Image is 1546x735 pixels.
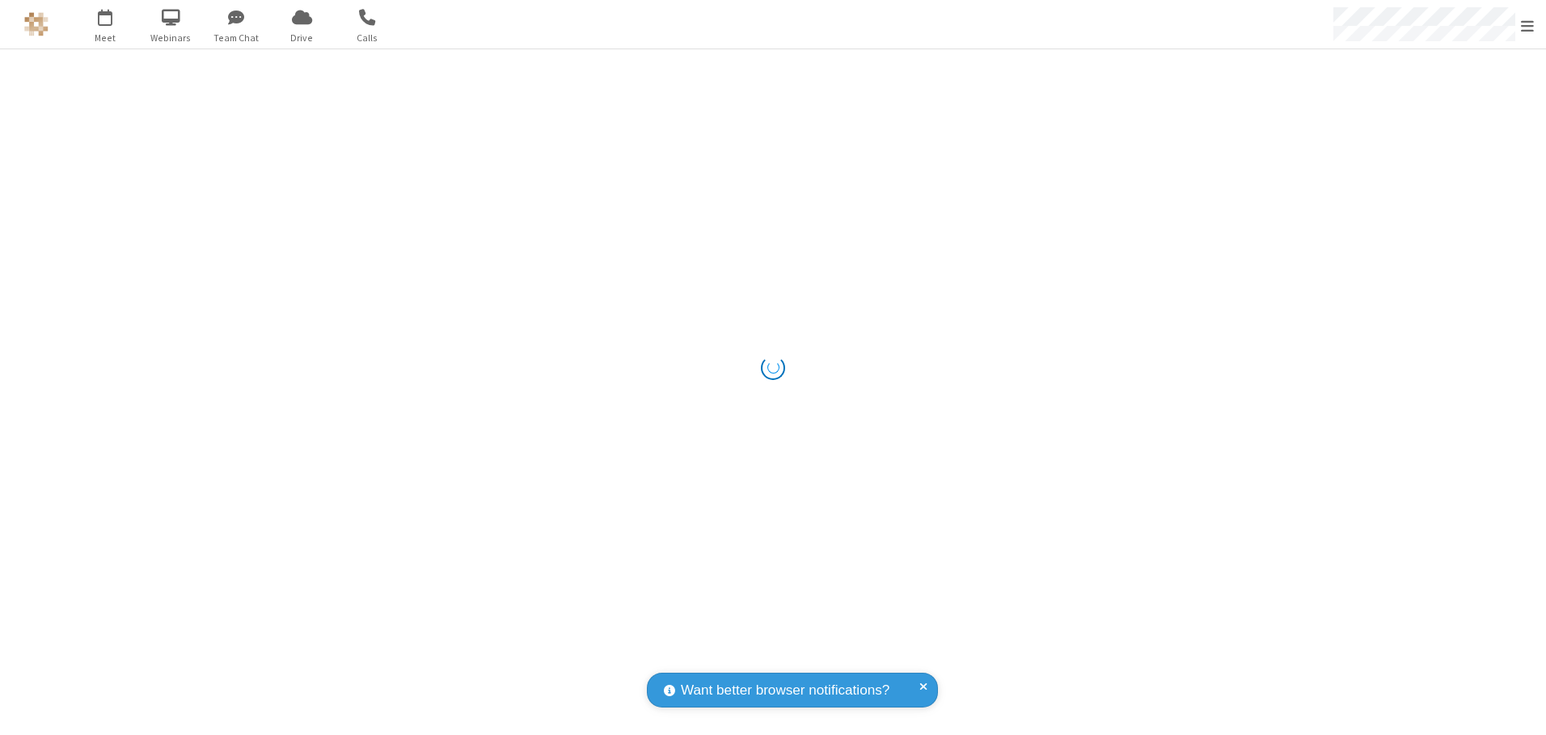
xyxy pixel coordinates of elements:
[272,31,332,45] span: Drive
[141,31,201,45] span: Webinars
[337,31,398,45] span: Calls
[75,31,136,45] span: Meet
[681,680,889,701] span: Want better browser notifications?
[24,12,49,36] img: QA Selenium DO NOT DELETE OR CHANGE
[206,31,267,45] span: Team Chat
